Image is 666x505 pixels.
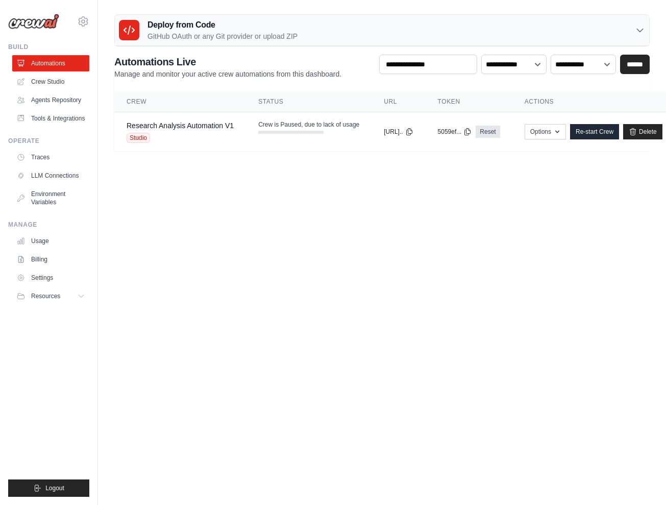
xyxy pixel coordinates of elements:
[127,122,234,130] a: Research Analysis Automation V1
[12,270,89,286] a: Settings
[476,126,500,138] a: Reset
[12,251,89,268] a: Billing
[12,186,89,210] a: Environment Variables
[147,31,298,41] p: GitHub OAuth or any Git provider or upload ZIP
[8,137,89,145] div: Operate
[12,74,89,90] a: Crew Studio
[45,484,64,492] span: Logout
[12,92,89,108] a: Agents Repository
[438,128,472,136] button: 5059ef...
[426,91,512,112] th: Token
[246,91,372,112] th: Status
[8,43,89,51] div: Build
[114,69,341,79] p: Manage and monitor your active crew automations from this dashboard.
[114,91,246,112] th: Crew
[8,479,89,497] button: Logout
[570,124,619,139] a: Re-start Crew
[372,91,425,112] th: URL
[623,124,662,139] a: Delete
[12,149,89,165] a: Traces
[12,110,89,127] a: Tools & Integrations
[114,55,341,69] h2: Automations Live
[127,133,150,143] span: Studio
[31,292,60,300] span: Resources
[12,167,89,184] a: LLM Connections
[12,233,89,249] a: Usage
[147,19,298,31] h3: Deploy from Code
[8,221,89,229] div: Manage
[8,14,59,29] img: Logo
[12,288,89,304] button: Resources
[12,55,89,71] a: Automations
[258,121,359,129] span: Crew is Paused, due to lack of usage
[525,124,566,139] button: Options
